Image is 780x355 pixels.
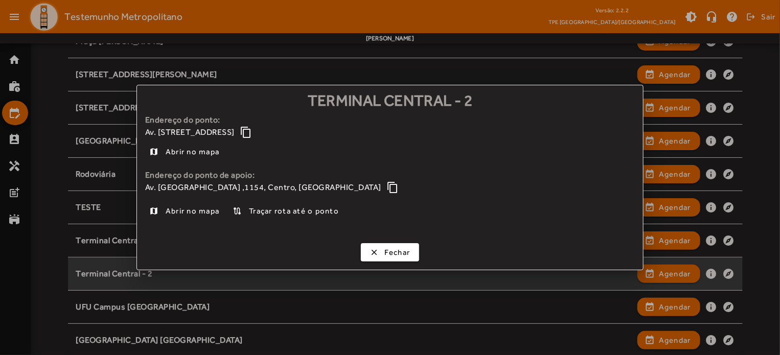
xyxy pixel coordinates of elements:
span: Abrir no mapa [166,146,219,158]
span: Abrir no mapa [166,205,219,217]
span: Traçar rota até o ponto [249,205,339,217]
a: Traçar rota até o ponto [228,202,343,220]
a: Abrir no mapa [145,202,223,220]
span: Fechar [384,247,410,258]
h1: Terminal Central - 2 [137,85,643,113]
mat-icon: content_copy [386,181,399,194]
span: Av. [GEOGRAPHIC_DATA] ,1154, Centro, [GEOGRAPHIC_DATA] [145,181,381,194]
strong: Endereço do ponto: [145,114,635,126]
mat-icon: content_copy [240,126,252,138]
a: Abrir no mapa [145,143,223,161]
button: Fechar [361,243,420,262]
span: Av. [STREET_ADDRESS] [145,126,235,138]
strong: Endereço do ponto de apoio: [145,169,635,181]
